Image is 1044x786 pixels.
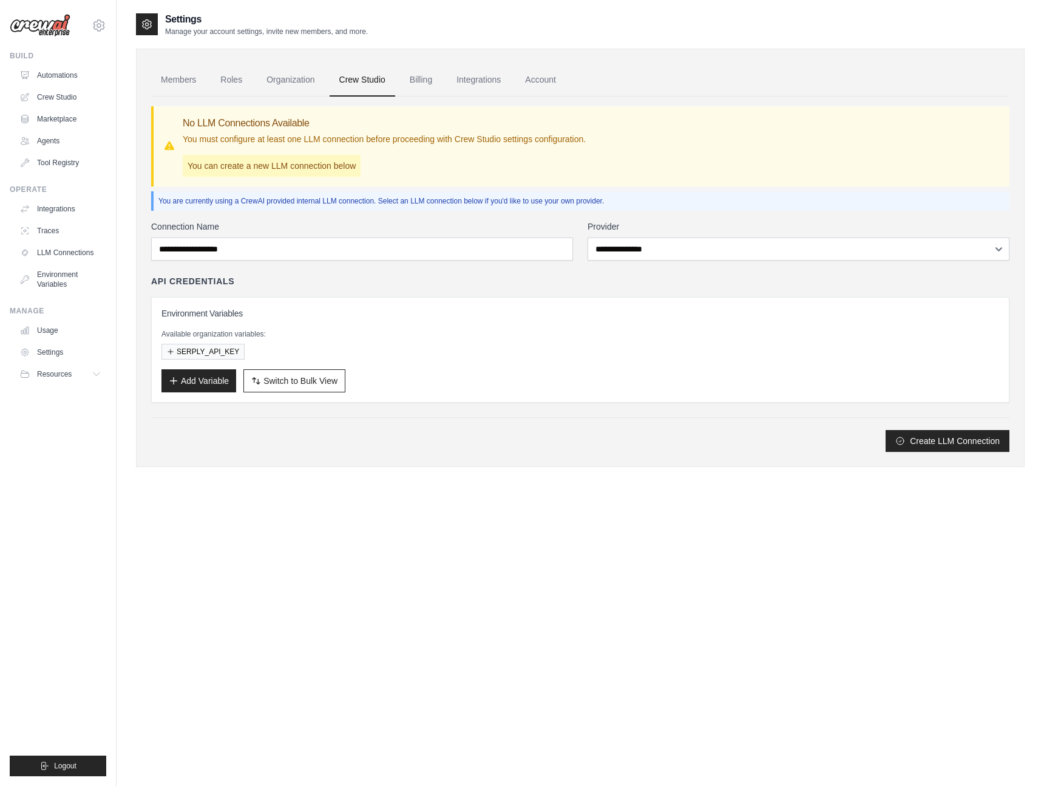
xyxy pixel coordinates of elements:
[151,64,206,97] a: Members
[161,344,245,360] button: SERPLY_API_KEY
[54,761,76,771] span: Logout
[10,51,106,61] div: Build
[15,199,106,219] a: Integrations
[10,306,106,316] div: Manage
[37,369,72,379] span: Resources
[15,131,106,151] a: Agents
[183,133,586,145] p: You must configure at least one LLM connection before proceeding with Crew Studio settings config...
[243,369,345,392] button: Switch to Bulk View
[161,307,999,320] h3: Environment Variables
[257,64,324,97] a: Organization
[515,64,566,97] a: Account
[161,329,999,339] p: Available organization variables:
[263,375,337,387] span: Switch to Bulk View
[447,64,510,97] a: Integrations
[151,275,234,287] h4: API Credentials
[15,66,106,85] a: Automations
[588,220,1009,233] label: Provider
[886,430,1009,452] button: Create LLM Connection
[15,221,106,241] a: Traces
[10,14,70,37] img: Logo
[15,343,106,362] a: Settings
[15,109,106,129] a: Marketplace
[10,756,106,776] button: Logout
[15,321,106,340] a: Usage
[330,64,395,97] a: Crew Studio
[151,220,573,233] label: Connection Name
[165,27,368,36] p: Manage your account settings, invite new members, and more.
[15,265,106,294] a: Environment Variables
[211,64,252,97] a: Roles
[15,153,106,173] a: Tool Registry
[15,87,106,107] a: Crew Studio
[10,185,106,194] div: Operate
[183,116,586,131] h3: No LLM Connections Available
[15,364,106,384] button: Resources
[183,155,361,177] p: You can create a new LLM connection below
[158,196,1005,206] p: You are currently using a CrewAI provided internal LLM connection. Select an LLM connection below...
[161,369,236,392] button: Add Variable
[15,243,106,262] a: LLM Connections
[400,64,442,97] a: Billing
[165,12,368,27] h2: Settings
